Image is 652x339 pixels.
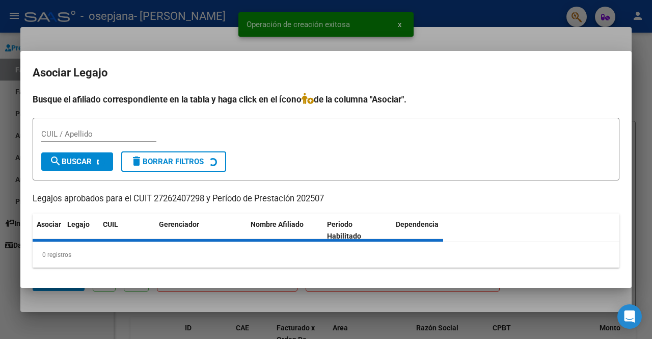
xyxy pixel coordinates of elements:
[159,220,199,228] span: Gerenciador
[155,214,247,247] datatable-header-cell: Gerenciador
[33,193,619,205] p: Legajos aprobados para el CUIT 27262407298 y Período de Prestación 202507
[33,242,619,268] div: 0 registros
[33,93,619,106] h4: Busque el afiliado correspondiente en la tabla y haga click en el ícono de la columna "Asociar".
[33,63,619,83] h2: Asociar Legajo
[130,155,143,167] mat-icon: delete
[392,214,468,247] datatable-header-cell: Dependencia
[41,152,113,171] button: Buscar
[327,220,361,240] span: Periodo Habilitado
[247,214,323,247] datatable-header-cell: Nombre Afiliado
[617,304,642,329] div: Open Intercom Messenger
[49,157,92,166] span: Buscar
[67,220,90,228] span: Legajo
[103,220,118,228] span: CUIL
[323,214,392,247] datatable-header-cell: Periodo Habilitado
[121,151,226,172] button: Borrar Filtros
[37,220,61,228] span: Asociar
[33,214,63,247] datatable-header-cell: Asociar
[130,157,204,166] span: Borrar Filtros
[396,220,439,228] span: Dependencia
[49,155,62,167] mat-icon: search
[251,220,304,228] span: Nombre Afiliado
[99,214,155,247] datatable-header-cell: CUIL
[63,214,99,247] datatable-header-cell: Legajo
